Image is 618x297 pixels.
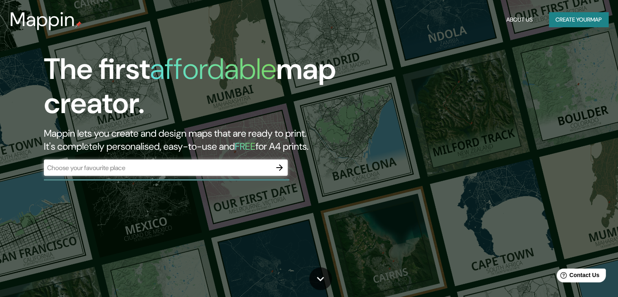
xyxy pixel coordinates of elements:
[44,163,271,173] input: Choose your favourite place
[235,140,256,153] h5: FREE
[10,8,75,31] h3: Mappin
[44,127,353,153] h2: Mappin lets you create and design maps that are ready to print. It's completely personalised, eas...
[503,12,536,27] button: About Us
[44,52,353,127] h1: The first map creator.
[546,265,609,288] iframe: Help widget launcher
[150,50,276,88] h1: affordable
[549,12,608,27] button: Create yourmap
[75,21,82,28] img: mappin-pin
